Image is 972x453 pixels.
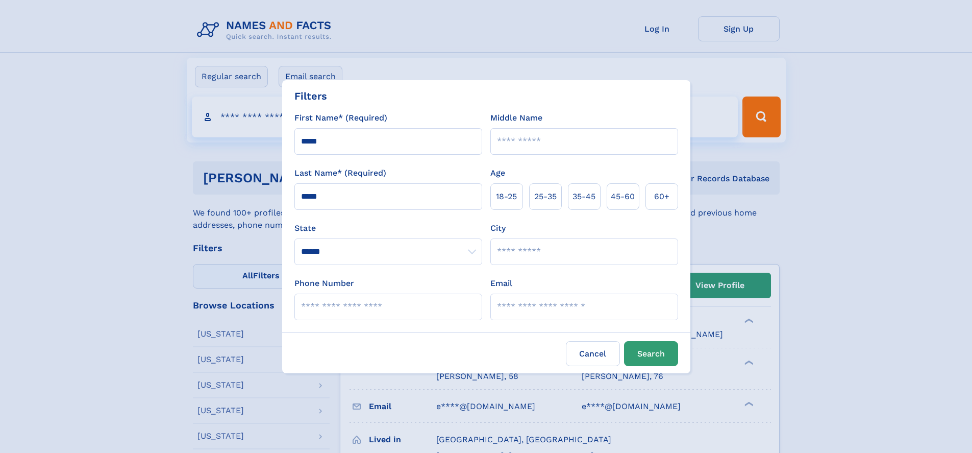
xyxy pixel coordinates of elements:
label: City [490,222,506,234]
span: 45‑60 [611,190,635,203]
span: 18‑25 [496,190,517,203]
label: State [294,222,482,234]
label: Middle Name [490,112,542,124]
span: 25‑35 [534,190,557,203]
label: First Name* (Required) [294,112,387,124]
label: Cancel [566,341,620,366]
label: Phone Number [294,277,354,290]
button: Search [624,341,678,366]
div: Filters [294,88,327,104]
label: Last Name* (Required) [294,167,386,179]
span: 60+ [654,190,669,203]
label: Age [490,167,505,179]
span: 35‑45 [572,190,595,203]
label: Email [490,277,512,290]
